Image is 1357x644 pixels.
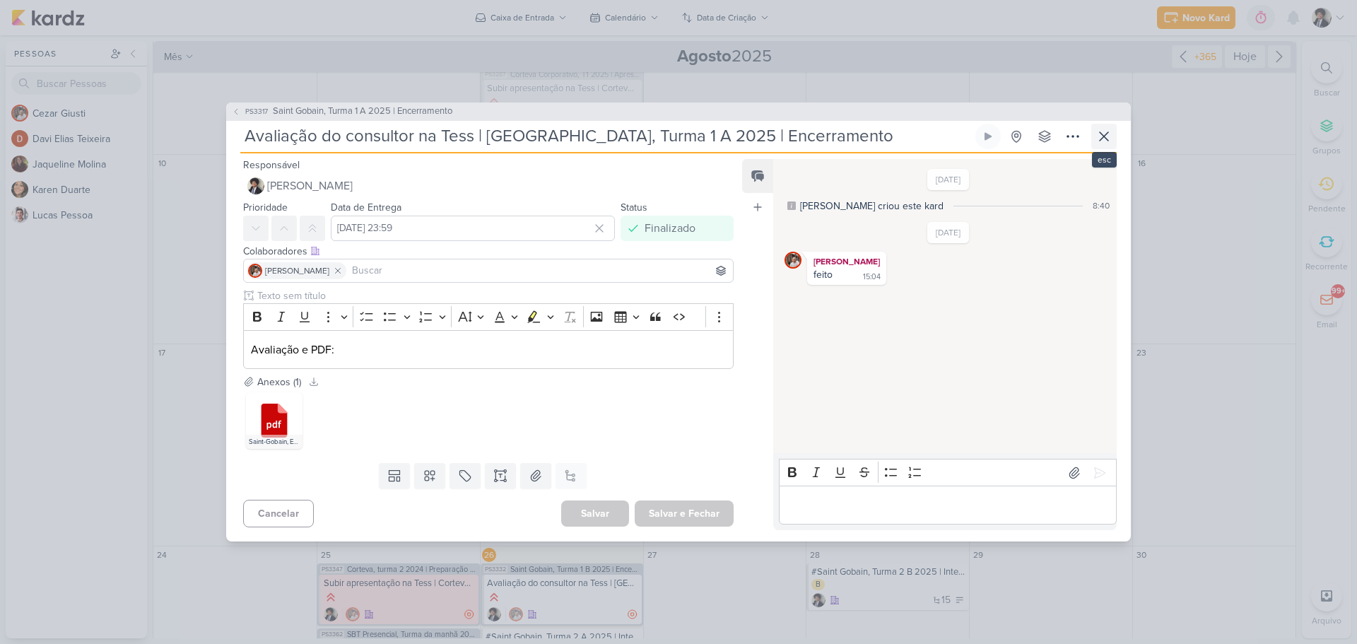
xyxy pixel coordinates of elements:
div: Editor editing area: main [779,486,1117,525]
span: PS3317 [243,106,270,117]
div: 8:40 [1093,199,1110,212]
label: Data de Entrega [331,201,401,213]
div: esc [1092,152,1117,168]
p: Avaliação e PDF: [251,341,726,358]
div: Anexos (1) [257,375,301,390]
span: [PERSON_NAME] [265,264,329,277]
input: Texto sem título [254,288,734,303]
img: Cezar Giusti [248,264,262,278]
div: [PERSON_NAME] [810,254,883,269]
div: Editor toolbar [243,303,734,331]
span: [PERSON_NAME] [267,177,353,194]
input: Buscar [349,262,730,279]
input: Select a date [331,216,615,241]
div: [PERSON_NAME] criou este kard [800,199,944,213]
div: Colaboradores [243,244,734,259]
button: Cancelar [243,500,314,527]
button: PS3317 Saint Gobain, Turma 1 A 2025 | Encerramento [232,105,452,119]
img: Cezar Giusti [785,252,801,269]
div: Editor editing area: main [243,330,734,369]
label: Responsável [243,159,300,171]
img: Pedro Luahn Simões [247,177,264,194]
label: Prioridade [243,201,288,213]
input: Kard Sem Título [240,124,973,149]
div: Saint-Gobain, Encerramento.pdf [246,435,302,449]
div: Editor toolbar [779,459,1117,486]
button: Finalizado [621,216,734,241]
button: [PERSON_NAME] [243,173,734,199]
label: Status [621,201,647,213]
div: 15:04 [863,271,881,283]
span: Saint Gobain, Turma 1 A 2025 | Encerramento [273,105,452,119]
div: Finalizado [645,220,695,237]
div: Ligar relógio [982,131,994,142]
div: feito [813,269,833,281]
